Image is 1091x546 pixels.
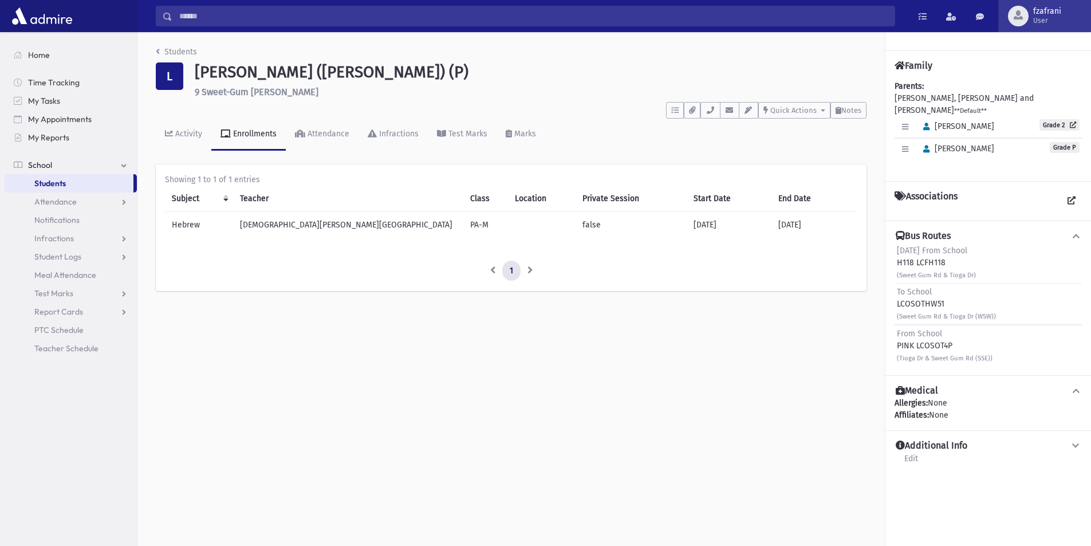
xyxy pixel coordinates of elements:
span: Teacher Schedule [34,343,99,353]
button: Notes [830,102,867,119]
img: AdmirePro [9,5,75,28]
span: Report Cards [34,307,83,317]
a: Grade 2 [1039,119,1080,131]
span: Quick Actions [770,106,817,115]
a: Edit [904,452,919,473]
div: [PERSON_NAME], [PERSON_NAME] and [PERSON_NAME] [895,80,1082,172]
h1: [PERSON_NAME] ([PERSON_NAME]) (P) [195,62,867,82]
div: L [156,62,183,90]
a: Student Logs [5,248,137,266]
span: Home [28,50,50,60]
span: My Tasks [28,96,60,106]
a: Test Marks [428,119,497,151]
a: Teacher Schedule [5,339,137,358]
span: fzafrani [1033,7,1061,16]
a: Test Marks [5,284,137,303]
span: Attendance [34,197,77,207]
button: Bus Routes [895,230,1082,242]
div: LCOSOTHW51 [897,286,996,322]
a: 1 [502,261,521,281]
a: Meal Attendance [5,266,137,284]
span: Grade P [1050,142,1080,153]
a: Time Tracking [5,73,137,92]
a: Infractions [5,229,137,248]
span: Student Logs [34,252,81,262]
div: Attendance [305,129,349,139]
a: Home [5,46,137,64]
button: Quick Actions [758,102,830,119]
h4: Medical [896,385,938,397]
span: My Appointments [28,114,92,124]
span: PTC Schedule [34,325,84,335]
small: (Sweet Gum Rd & Tioga Dr) [897,272,976,279]
a: Attendance [286,119,359,151]
td: PA-M [463,211,507,238]
a: PTC Schedule [5,321,137,339]
div: Showing 1 to 1 of 1 entries [165,174,857,186]
h6: 9 Sweet-Gum [PERSON_NAME] [195,87,867,97]
a: Enrollments [211,119,286,151]
span: [PERSON_NAME] [918,121,994,131]
small: (Sweet Gum Rd & Tioga Dr (WSW)) [897,313,996,320]
a: My Reports [5,128,137,147]
span: User [1033,16,1061,25]
div: Marks [512,129,536,139]
span: My Reports [28,132,69,143]
a: Students [156,47,197,57]
th: Private Session [576,186,687,212]
a: Attendance [5,193,137,211]
div: Activity [173,129,202,139]
button: Additional Info [895,440,1082,452]
a: My Appointments [5,110,137,128]
h4: Bus Routes [896,230,951,242]
h4: Family [895,60,932,71]
span: [PERSON_NAME] [918,144,994,154]
div: Enrollments [231,129,277,139]
a: Activity [156,119,211,151]
span: Meal Attendance [34,270,96,280]
h4: Additional Info [896,440,967,452]
div: PINK LCOSOT4P [897,328,992,364]
span: To School [897,287,932,297]
span: Time Tracking [28,77,80,88]
span: Test Marks [34,288,73,298]
div: Infractions [377,129,419,139]
td: [DEMOGRAPHIC_DATA][PERSON_NAME][GEOGRAPHIC_DATA] [233,211,463,238]
div: None [895,409,1082,421]
a: Report Cards [5,303,137,321]
nav: breadcrumb [156,46,197,62]
th: Location [508,186,576,212]
td: Hebrew [165,211,233,238]
span: [DATE] From School [897,246,967,256]
div: Test Marks [446,129,487,139]
span: Notifications [34,215,80,225]
th: End Date [771,186,857,212]
h4: Associations [895,191,958,211]
th: Class [463,186,507,212]
button: Medical [895,385,1082,397]
th: Subject [165,186,233,212]
div: H118 LCFH118 [897,245,976,281]
a: My Tasks [5,92,137,110]
th: Start Date [687,186,772,212]
th: Teacher [233,186,463,212]
span: School [28,160,52,170]
span: Infractions [34,233,74,243]
span: Students [34,178,66,188]
a: Students [5,174,133,193]
b: Parents: [895,81,924,91]
td: false [576,211,687,238]
div: None [895,397,1082,421]
a: Marks [497,119,545,151]
span: From School [897,329,942,339]
a: Infractions [359,119,428,151]
span: Notes [841,106,861,115]
b: Allergies: [895,398,928,408]
small: (Tioga Dr & Sweet Gum Rd (SSE)) [897,355,992,362]
td: [DATE] [687,211,772,238]
input: Search [172,6,895,26]
td: [DATE] [771,211,857,238]
b: Affiliates: [895,410,929,420]
a: Notifications [5,211,137,229]
a: View all Associations [1061,191,1082,211]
